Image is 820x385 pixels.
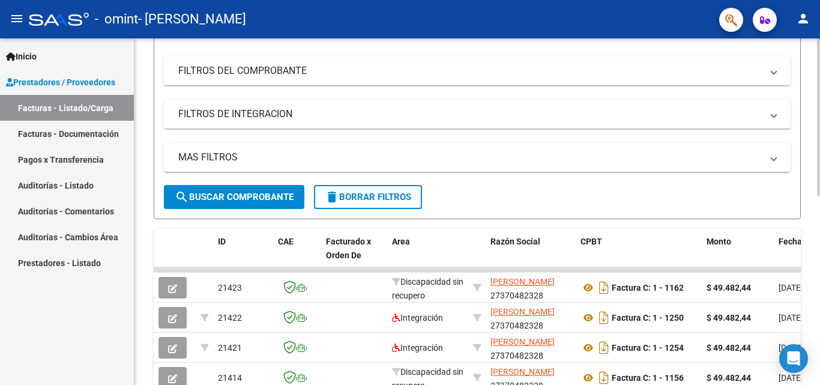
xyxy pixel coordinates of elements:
span: [PERSON_NAME] [490,367,555,377]
span: [PERSON_NAME] [490,277,555,286]
span: [DATE] [779,343,803,353]
button: Buscar Comprobante [164,185,304,209]
datatable-header-cell: Facturado x Orden De [321,229,387,282]
div: Open Intercom Messenger [779,344,808,373]
i: Descargar documento [596,338,612,357]
datatable-header-cell: CAE [273,229,321,282]
strong: $ 49.482,44 [707,343,751,353]
strong: $ 49.482,44 [707,373,751,383]
i: Descargar documento [596,308,612,327]
mat-expansion-panel-header: MAS FILTROS [164,143,791,172]
div: 27370482328 [490,275,571,300]
mat-icon: search [175,190,189,204]
datatable-header-cell: Area [387,229,468,282]
strong: Factura C: 1 - 1254 [612,343,684,353]
datatable-header-cell: ID [213,229,273,282]
span: Monto [707,237,731,246]
span: Inicio [6,50,37,63]
mat-icon: person [796,11,810,26]
datatable-header-cell: CPBT [576,229,702,282]
mat-expansion-panel-header: FILTROS DE INTEGRACION [164,100,791,129]
mat-icon: delete [325,190,339,204]
strong: Factura C: 1 - 1156 [612,373,684,383]
div: 27370482328 [490,305,571,330]
span: Borrar Filtros [325,192,411,202]
datatable-header-cell: Monto [702,229,774,282]
span: Discapacidad sin recupero [392,277,463,300]
mat-expansion-panel-header: FILTROS DEL COMPROBANTE [164,56,791,85]
span: Integración [392,343,443,353]
i: Descargar documento [596,278,612,297]
span: ID [218,237,226,246]
span: 21421 [218,343,242,353]
mat-icon: menu [10,11,24,26]
span: 21414 [218,373,242,383]
mat-panel-title: FILTROS DE INTEGRACION [178,108,762,121]
mat-panel-title: FILTROS DEL COMPROBANTE [178,64,762,77]
strong: $ 49.482,44 [707,313,751,323]
span: [DATE] [779,313,803,323]
span: [DATE] [779,373,803,383]
strong: Factura C: 1 - 1250 [612,313,684,323]
div: 27370482328 [490,335,571,360]
datatable-header-cell: Razón Social [486,229,576,282]
span: Prestadores / Proveedores [6,76,115,89]
span: Integración [392,313,443,323]
span: [DATE] [779,283,803,293]
mat-panel-title: MAS FILTROS [178,151,762,164]
span: Area [392,237,410,246]
span: 21422 [218,313,242,323]
span: Buscar Comprobante [175,192,294,202]
strong: $ 49.482,44 [707,283,751,293]
span: [PERSON_NAME] [490,337,555,347]
span: CAE [278,237,294,246]
span: Razón Social [490,237,540,246]
span: CPBT [580,237,602,246]
span: [PERSON_NAME] [490,307,555,317]
span: 21423 [218,283,242,293]
strong: Factura C: 1 - 1162 [612,283,684,293]
span: - omint [95,6,138,32]
span: - [PERSON_NAME] [138,6,246,32]
button: Borrar Filtros [314,185,422,209]
span: Facturado x Orden De [326,237,371,260]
